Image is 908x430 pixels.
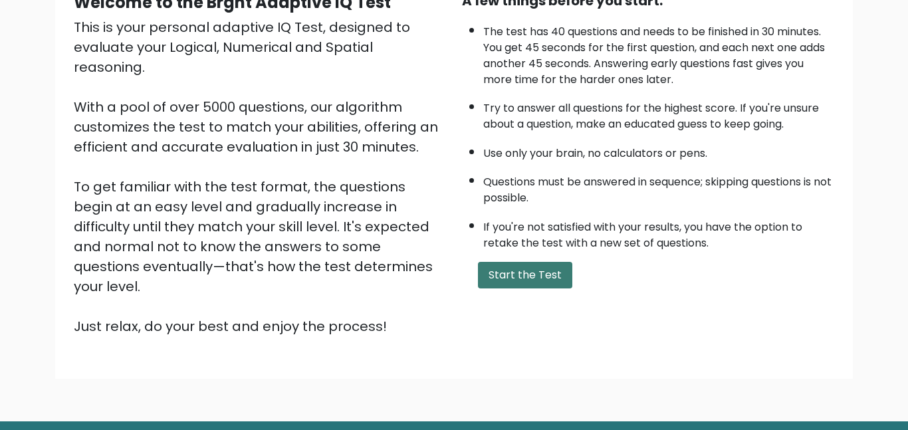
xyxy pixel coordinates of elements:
li: Use only your brain, no calculators or pens. [483,139,834,161]
div: This is your personal adaptive IQ Test, designed to evaluate your Logical, Numerical and Spatial ... [74,17,446,336]
li: Questions must be answered in sequence; skipping questions is not possible. [483,167,834,206]
li: If you're not satisfied with your results, you have the option to retake the test with a new set ... [483,213,834,251]
button: Start the Test [478,262,572,288]
li: Try to answer all questions for the highest score. If you're unsure about a question, make an edu... [483,94,834,132]
li: The test has 40 questions and needs to be finished in 30 minutes. You get 45 seconds for the firs... [483,17,834,88]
